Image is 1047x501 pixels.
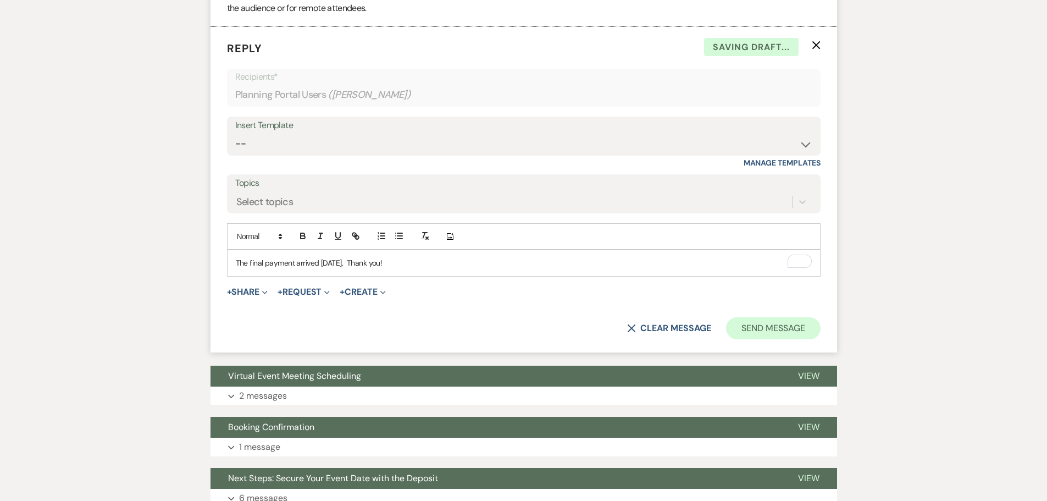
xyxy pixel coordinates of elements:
[704,38,799,57] span: Saving draft...
[780,366,837,387] button: View
[227,41,262,56] span: Reply
[235,118,812,134] div: Insert Template
[210,468,780,489] button: Next Steps: Secure Your Event Date with the Deposit
[627,324,711,333] button: Clear message
[210,387,837,405] button: 2 messages
[798,370,819,382] span: View
[228,421,314,433] span: Booking Confirmation
[278,288,282,296] span: +
[235,84,812,106] div: Planning Portal Users
[780,468,837,489] button: View
[235,175,812,191] label: Topics
[228,370,361,382] span: Virtual Event Meeting Scheduling
[227,288,232,296] span: +
[227,288,268,296] button: Share
[744,158,821,168] a: Manage Templates
[228,250,820,276] div: To enrich screen reader interactions, please activate Accessibility in Grammarly extension settings
[780,417,837,438] button: View
[798,421,819,433] span: View
[239,440,280,454] p: 1 message
[239,389,287,403] p: 2 messages
[328,87,411,102] span: ( [PERSON_NAME] )
[236,195,293,210] div: Select topics
[210,438,837,456] button: 1 message
[726,317,820,339] button: Send Message
[798,472,819,484] span: View
[210,417,780,438] button: Booking Confirmation
[210,366,780,387] button: Virtual Event Meeting Scheduling
[228,472,438,484] span: Next Steps: Secure Your Event Date with the Deposit
[278,288,330,296] button: Request
[340,288,345,296] span: +
[235,70,812,84] p: Recipients*
[236,257,812,269] p: The final payment arrived [DATE]. Thank you!
[340,288,385,296] button: Create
